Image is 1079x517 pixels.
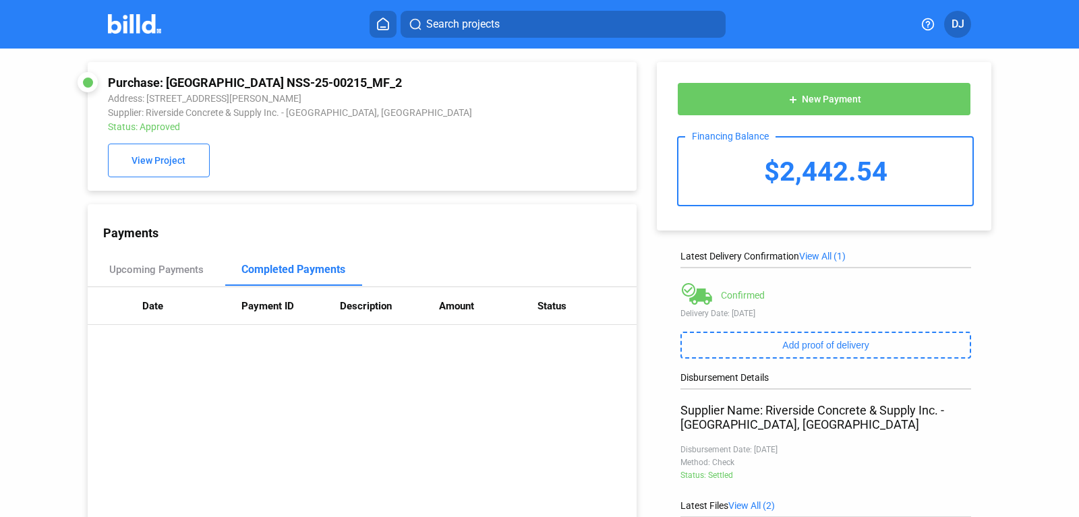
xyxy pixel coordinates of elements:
[426,16,500,32] span: Search projects
[678,138,972,205] div: $2,442.54
[108,121,515,132] div: Status: Approved
[241,263,345,276] div: Completed Payments
[537,287,637,325] th: Status
[680,458,971,467] div: Method: Check
[952,16,964,32] span: DJ
[142,287,241,325] th: Date
[108,93,515,104] div: Address: [STREET_ADDRESS][PERSON_NAME]
[802,94,861,105] span: New Payment
[680,309,971,318] div: Delivery Date: [DATE]
[108,144,210,177] button: View Project
[108,75,515,90] div: Purchase: [GEOGRAPHIC_DATA] NSS-25-00215_MF_2
[340,287,439,325] th: Description
[439,287,538,325] th: Amount
[677,82,971,116] button: New Payment
[132,156,185,166] span: View Project
[680,470,971,480] div: Status: Settled
[680,500,971,511] div: Latest Files
[680,332,971,359] button: Add proof of delivery
[782,340,869,351] span: Add proof of delivery
[680,403,971,431] div: Supplier Name: Riverside Concrete & Supply Inc. - [GEOGRAPHIC_DATA], [GEOGRAPHIC_DATA]
[680,445,971,454] div: Disbursement Date: [DATE]
[241,287,341,325] th: Payment ID
[109,264,204,276] div: Upcoming Payments
[728,500,775,511] span: View All (2)
[685,131,776,142] div: Financing Balance
[108,107,515,118] div: Supplier: Riverside Concrete & Supply Inc. - [GEOGRAPHIC_DATA], [GEOGRAPHIC_DATA]
[680,372,971,383] div: Disbursement Details
[401,11,726,38] button: Search projects
[108,14,161,34] img: Billd Company Logo
[944,11,971,38] button: DJ
[103,226,637,240] div: Payments
[788,94,798,105] mat-icon: add
[799,251,846,262] span: View All (1)
[680,251,971,262] div: Latest Delivery Confirmation
[721,290,765,301] div: Confirmed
